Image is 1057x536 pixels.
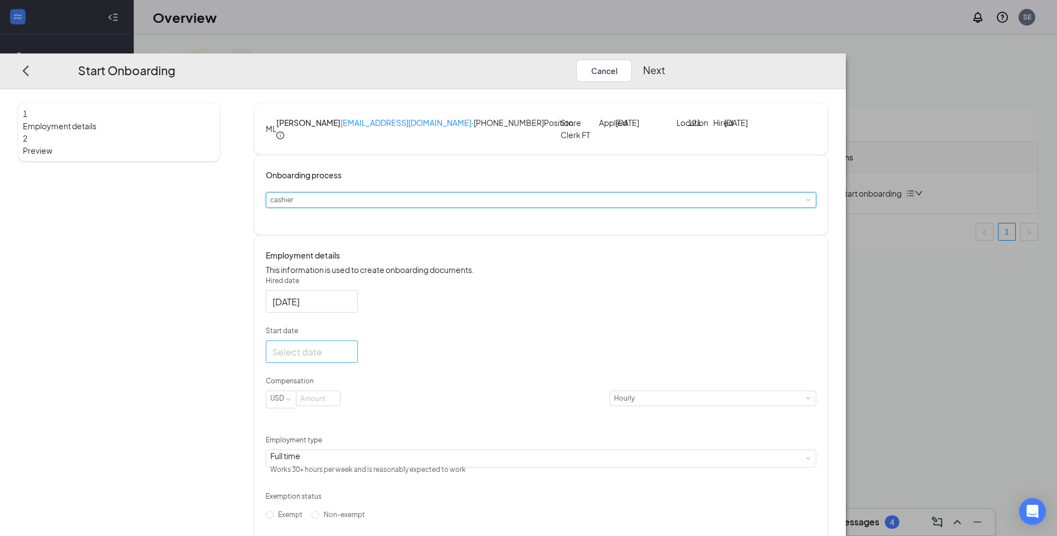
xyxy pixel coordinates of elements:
[274,510,307,519] span: Exempt
[23,133,27,143] span: 2
[23,109,27,119] span: 1
[643,60,665,82] button: Next
[616,116,649,129] p: [DATE]
[266,169,816,181] h4: Onboarding process
[266,276,816,286] p: Hired date
[599,116,616,129] p: Applied
[713,116,724,129] p: Hired
[266,249,816,261] h4: Employment details
[296,391,340,406] input: Amount
[266,491,816,501] p: Exemption status
[272,345,349,359] input: Select date
[23,120,215,132] span: Employment details
[78,61,176,80] h3: Start Onboarding
[340,118,471,128] a: [EMAIL_ADDRESS][DOMAIN_NAME]
[270,391,292,406] div: USD
[23,144,215,157] span: Preview
[266,264,816,276] p: This information is used to create onboarding documents.
[270,196,293,204] span: cashier
[1019,498,1046,525] div: Open Intercom Messenger
[266,435,816,445] p: Employment type
[266,326,816,336] p: Start date
[270,461,466,478] div: Works 30+ hours per week and is reasonably expected to work
[276,131,284,139] span: info-circle
[319,510,369,519] span: Non-exempt
[544,116,561,129] p: Position
[266,123,276,135] div: ML
[576,60,632,82] button: Cancel
[614,391,642,406] div: Hourly
[561,116,594,141] p: Store Clerk FT
[724,116,747,129] p: [DATE]
[272,295,349,309] input: Sep 16, 2025
[340,116,544,130] p: · [PHONE_NUMBER]
[270,193,301,207] div: [object Object]
[276,116,340,129] h4: [PERSON_NAME]
[270,450,474,478] div: [object Object]
[676,116,688,129] p: Location
[270,450,466,461] div: Full time
[266,376,816,386] p: Compensation
[688,116,710,129] p: 121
